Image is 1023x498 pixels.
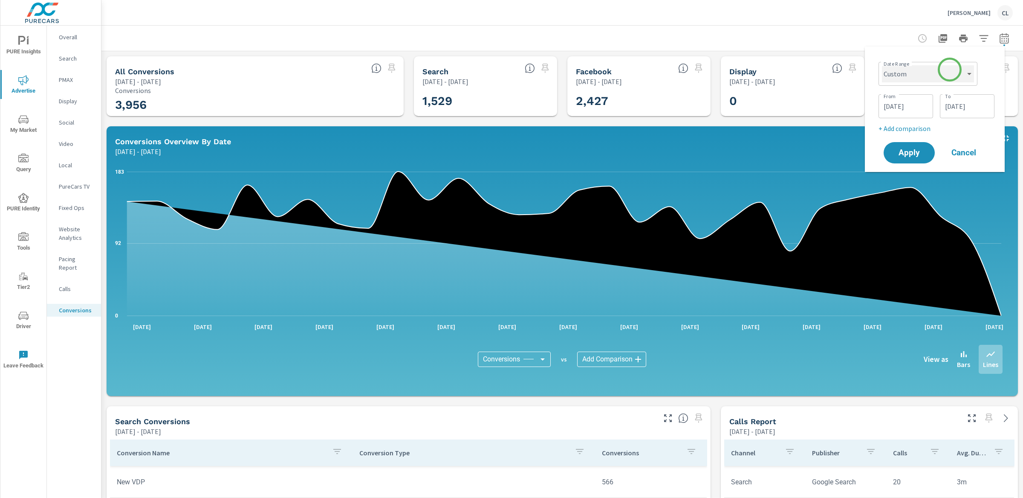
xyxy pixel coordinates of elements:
h6: View as [924,355,948,364]
p: [DATE] [919,323,948,331]
span: Tier2 [3,271,44,292]
span: Select a preset date range to save this widget [538,61,552,75]
div: CL [997,5,1013,20]
p: PMAX [59,76,94,84]
p: [DATE] [980,323,1009,331]
span: PURE Insights [3,36,44,57]
h5: Facebook [576,67,612,76]
p: [DATE] - [DATE] [576,76,622,87]
p: [DATE] [797,323,826,331]
p: [DATE] [188,323,218,331]
button: Apply Filters [975,30,992,47]
p: Channel [731,448,778,457]
text: 0 [115,313,118,319]
span: Cancel [947,149,981,157]
td: New VDP [110,471,353,493]
p: Pacing Report [59,255,94,272]
span: Select a preset date range to save this widget [982,411,996,425]
a: See more details in report [999,411,1013,425]
div: Conversions [478,352,551,367]
p: [DATE] [127,323,157,331]
div: Website Analytics [47,223,101,244]
span: Select a preset date range to save this widget [999,61,1013,75]
p: Calls [893,448,923,457]
p: vs [551,355,577,363]
div: Display [47,95,101,108]
span: Search Conversions include Actions, Leads and Unmapped Conversions [678,413,688,423]
span: Select a preset date range to save this widget [846,61,859,75]
td: 20 [886,471,950,493]
p: [DATE] [553,323,583,331]
div: Pacing Report [47,253,101,274]
p: [DATE] - [DATE] [115,426,161,437]
div: Fixed Ops [47,201,101,214]
p: [DATE] - [DATE] [729,76,775,87]
button: Minimize Widget [999,131,1013,145]
p: Conversions [602,448,679,457]
p: [PERSON_NAME] [948,9,991,17]
button: Apply [884,142,935,163]
text: 92 [115,240,121,246]
p: Conversions [115,87,395,94]
span: Select a preset date range to save this widget [385,61,399,75]
span: Tools [3,232,44,253]
button: Cancel [938,142,989,163]
h3: 0 [729,94,855,108]
p: Calls [59,285,94,293]
p: Conversion Type [359,448,568,457]
p: Bars [957,359,970,370]
td: 3m [950,471,1014,493]
p: [DATE] [309,323,339,331]
h5: All Conversions [115,67,174,76]
span: Apply [892,149,926,157]
span: Leave Feedback [3,350,44,371]
div: Search [47,52,101,65]
h3: 1,529 [422,94,549,108]
p: Social [59,118,94,127]
div: Conversions [47,304,101,317]
p: [DATE] - [DATE] [422,76,468,87]
p: [DATE] - [DATE] [115,76,161,87]
p: Avg. Duration [957,448,987,457]
p: Local [59,161,94,169]
h5: Search [422,67,448,76]
p: Publisher [812,448,859,457]
p: [DATE] [858,323,887,331]
button: Select Date Range [996,30,1013,47]
p: Overall [59,33,94,41]
p: Website Analytics [59,225,94,242]
p: Conversion Name [117,448,325,457]
p: [DATE] - [DATE] [729,426,775,437]
div: Calls [47,282,101,295]
span: Advertise [3,75,44,96]
button: Print Report [955,30,972,47]
p: PureCars TV [59,182,94,191]
h5: Search Conversions [115,417,190,426]
p: [DATE] [492,323,522,331]
h5: Display [729,67,757,76]
span: Add Comparison [582,355,633,364]
h5: Calls Report [729,417,776,426]
td: Search [724,471,805,493]
button: Make Fullscreen [661,411,675,425]
p: [DATE] [675,323,705,331]
button: Make Fullscreen [965,411,979,425]
p: Display [59,97,94,105]
span: Driver [3,311,44,332]
h3: 2,427 [576,94,702,108]
td: 566 [595,471,707,493]
p: [DATE] [736,323,766,331]
div: Social [47,116,101,129]
p: Lines [983,359,998,370]
p: [DATE] - [DATE] [115,146,161,157]
div: PureCars TV [47,180,101,193]
p: + Add comparison [879,123,994,134]
p: Fixed Ops [59,204,94,212]
p: [DATE] [614,323,644,331]
div: Local [47,159,101,172]
div: Video [47,137,101,150]
td: Google Search [805,471,886,493]
span: My Market [3,114,44,135]
span: Select a preset date range to save this widget [692,411,705,425]
h5: Conversions Overview By Date [115,137,231,146]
